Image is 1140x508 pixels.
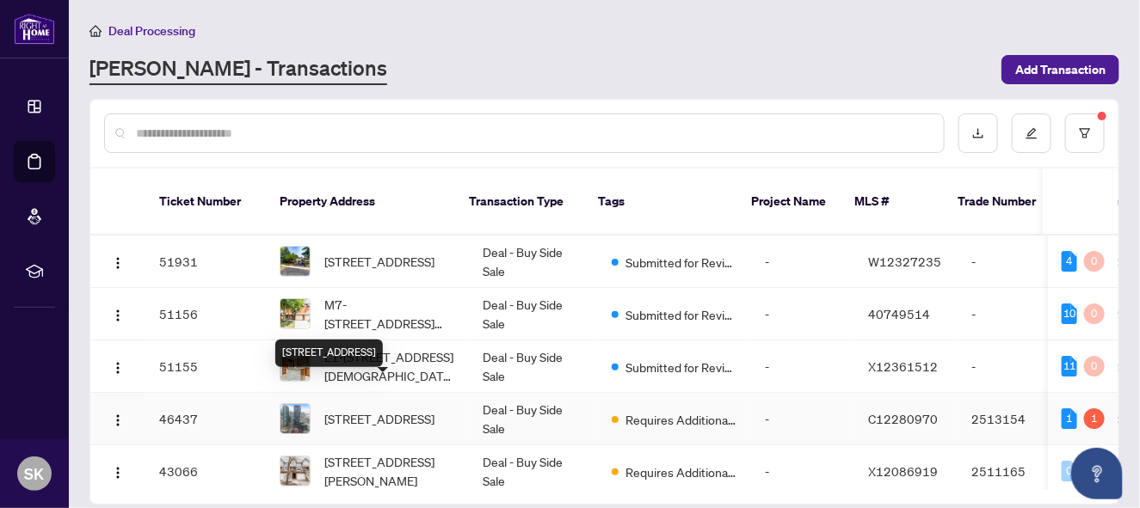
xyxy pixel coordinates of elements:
[108,23,195,39] span: Deal Processing
[737,168,841,236] th: Project Name
[104,248,132,275] button: Logo
[111,309,125,322] img: Logo
[455,168,584,236] th: Transaction Type
[1065,113,1105,153] button: filter
[111,361,125,375] img: Logo
[958,445,1078,498] td: 2511165
[751,288,854,340] td: -
[1062,461,1077,481] div: 0
[280,456,310,486] img: thumbnail-img
[469,445,598,498] td: Deal - Buy Side Sale
[1084,303,1105,324] div: 0
[944,168,1064,236] th: Trade Number
[1084,251,1105,272] div: 0
[145,288,266,340] td: 51156
[145,393,266,445] td: 46437
[1012,113,1051,153] button: edit
[469,288,598,340] td: Deal - Buy Side Sale
[958,288,1078,340] td: -
[751,236,854,288] td: -
[275,340,383,367] div: [STREET_ADDRESS]
[324,409,434,428] span: [STREET_ADDRESS]
[625,253,737,272] span: Submitted for Review
[1001,55,1119,84] button: Add Transaction
[625,462,737,481] span: Requires Additional Docs
[1062,303,1077,324] div: 10
[868,306,930,321] span: 40749514
[469,393,598,445] td: Deal - Buy Side Sale
[1062,408,1077,429] div: 1
[266,168,455,236] th: Property Address
[104,352,132,380] button: Logo
[751,393,854,445] td: -
[1026,127,1038,139] span: edit
[145,340,266,393] td: 51155
[625,305,737,324] span: Submitted for Review
[14,13,55,45] img: logo
[751,340,854,393] td: -
[868,411,938,426] span: C12280970
[958,340,1078,393] td: -
[469,236,598,288] td: Deal - Buy Side Sale
[868,358,938,374] span: X12361512
[625,358,737,376] span: Submitted for Review
[89,25,102,37] span: home
[25,462,45,486] span: SK
[1071,448,1123,499] button: Open asap
[868,254,941,269] span: W12327235
[751,445,854,498] td: -
[104,300,132,327] button: Logo
[89,54,387,85] a: [PERSON_NAME] - Transactions
[111,413,125,427] img: Logo
[868,463,938,479] span: X12086919
[1015,56,1106,83] span: Add Transaction
[111,466,125,480] img: Logo
[145,445,266,498] td: 43066
[324,347,455,385] span: L1-[STREET_ADDRESS][DEMOGRAPHIC_DATA][PERSON_NAME]
[280,404,310,433] img: thumbnail-img
[1062,356,1077,376] div: 11
[145,236,266,288] td: 51931
[958,113,998,153] button: download
[280,299,310,328] img: thumbnail-img
[280,247,310,276] img: thumbnail-img
[841,168,944,236] th: MLS #
[972,127,984,139] span: download
[958,236,1078,288] td: -
[324,452,455,490] span: [STREET_ADDRESS][PERSON_NAME]
[324,295,455,333] span: M7-[STREET_ADDRESS][PERSON_NAME]
[1084,356,1105,376] div: 0
[104,457,132,485] button: Logo
[1084,408,1105,429] div: 1
[958,393,1078,445] td: 2513154
[111,256,125,270] img: Logo
[625,410,737,429] span: Requires Additional Docs
[104,405,132,432] button: Logo
[469,340,598,393] td: Deal - Buy Side Sale
[324,252,434,271] span: [STREET_ADDRESS]
[584,168,737,236] th: Tags
[145,168,266,236] th: Ticket Number
[1062,251,1077,272] div: 4
[1079,127,1091,139] span: filter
